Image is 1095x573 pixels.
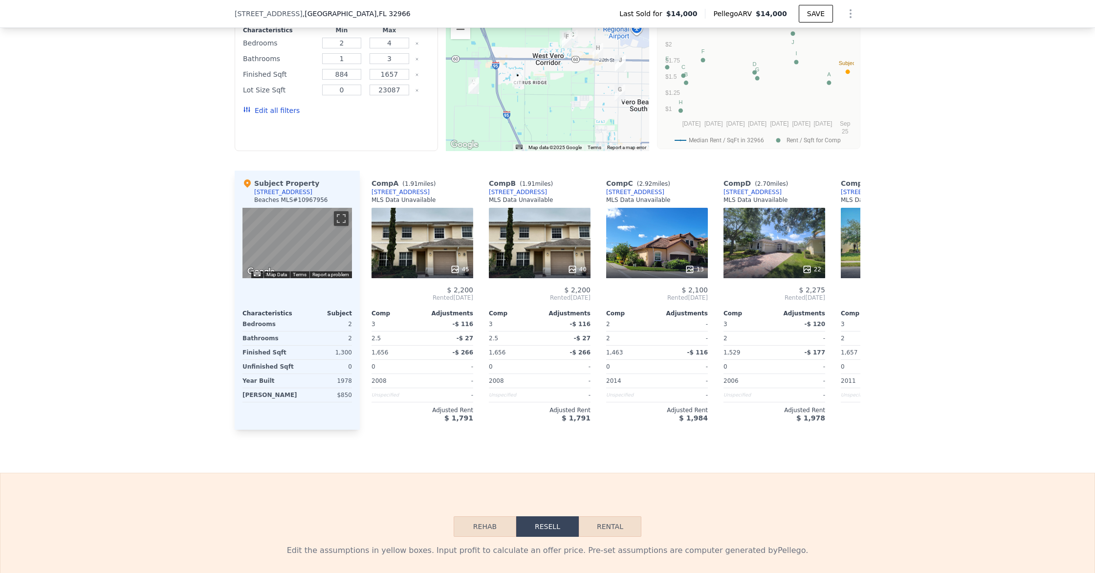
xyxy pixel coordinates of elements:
div: [STREET_ADDRESS] [372,188,430,196]
div: Comp [723,309,774,317]
div: MLS Data Unavailable [372,196,436,204]
div: 2 [841,331,890,345]
text: G [755,66,760,72]
div: 630 42nd Ave [614,85,625,101]
div: Comp [372,309,422,317]
div: MLS Data Unavailable [489,196,553,204]
div: 2 [299,331,352,345]
div: Adjusted Rent [841,406,942,414]
text: $1.5 [665,73,677,80]
text: I [795,50,797,56]
span: 1.91 [522,180,535,187]
div: 45 [450,264,469,274]
button: Resell [516,516,579,537]
button: Clear [415,73,419,77]
div: Subject Property [242,178,319,188]
div: - [424,374,473,388]
span: Rented [DATE] [489,294,591,302]
div: Beaches MLS # 10967956 [254,196,328,204]
div: - [776,331,825,345]
div: Map [242,208,352,278]
span: Last Sold for [619,9,666,19]
text: $1 [665,106,672,112]
div: [STREET_ADDRESS] [254,188,312,196]
div: - [659,388,708,402]
a: [STREET_ADDRESS] [489,188,547,196]
div: 2025 56th Ave [592,43,603,60]
div: Unfinished Sqft [242,360,295,374]
div: 2.5 [489,331,538,345]
div: Street View [242,208,352,278]
button: Map Data [266,271,287,278]
div: Adjustments [422,309,473,317]
div: [STREET_ADDRESS] [723,188,782,196]
text: [DATE] [726,120,745,127]
button: SAVE [799,5,833,22]
span: 3 [723,321,727,328]
div: Year Built [242,374,295,388]
a: Open this area in Google Maps (opens a new window) [448,138,481,151]
span: Map data ©2025 Google [528,145,582,150]
a: Report a map error [607,145,646,150]
button: Show Options [841,4,860,23]
button: Edit all filters [243,106,300,115]
div: 1,300 [299,346,352,359]
text: [DATE] [770,120,789,127]
div: - [542,374,591,388]
button: Zoom out [451,20,470,39]
span: 1,463 [606,349,623,356]
button: Keyboard shortcuts [516,145,523,149]
span: ( miles) [516,180,557,187]
text: $1.75 [665,57,680,64]
div: 2011 [841,374,890,388]
span: Pellego ARV [713,9,756,19]
div: 1978 [299,374,352,388]
div: Max [368,26,412,34]
div: Adjustments [774,309,825,317]
svg: A chart. [663,24,854,147]
text: [DATE] [682,120,701,127]
div: Adjustments [657,309,708,317]
span: -$ 27 [574,335,591,342]
span: -$ 266 [452,349,473,356]
text: C [681,64,685,70]
div: 2.5 [372,331,420,345]
div: 337 Heritage Boulevard Unit [512,70,523,87]
button: Rental [579,516,641,537]
span: 3 [841,321,845,328]
div: Comp D [723,178,792,188]
span: 2 [606,321,610,328]
div: Adjusted Rent [723,406,825,414]
span: [STREET_ADDRESS] [235,9,303,19]
a: Terms (opens in new tab) [588,145,601,150]
div: Comp A [372,178,439,188]
button: Clear [415,88,419,92]
span: ( miles) [398,180,439,187]
span: , [GEOGRAPHIC_DATA] [303,9,411,19]
div: Adjusted Rent [372,406,473,414]
span: 1,529 [723,349,740,356]
div: [PERSON_NAME] [242,388,297,402]
div: - [542,360,591,374]
text: E [665,56,669,62]
span: -$ 266 [569,349,591,356]
div: MLS Data Unavailable [606,196,671,204]
div: Comp C [606,178,674,188]
span: 0 [372,363,375,370]
div: $850 [301,388,352,402]
div: Unspecified [372,388,420,402]
div: Comp E [841,178,908,188]
div: Unspecified [489,388,538,402]
span: Rented [DATE] [723,294,825,302]
div: - [424,388,473,402]
text: [DATE] [748,120,766,127]
div: Lot Size Sqft [243,83,316,97]
div: Comp [841,309,892,317]
span: -$ 27 [457,335,473,342]
div: Comp [606,309,657,317]
a: Terms (opens in new tab) [293,272,307,277]
div: Bedrooms [243,36,316,50]
a: Open this area in Google Maps (opens a new window) [245,265,277,278]
div: [STREET_ADDRESS] [606,188,664,196]
div: - [776,388,825,402]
